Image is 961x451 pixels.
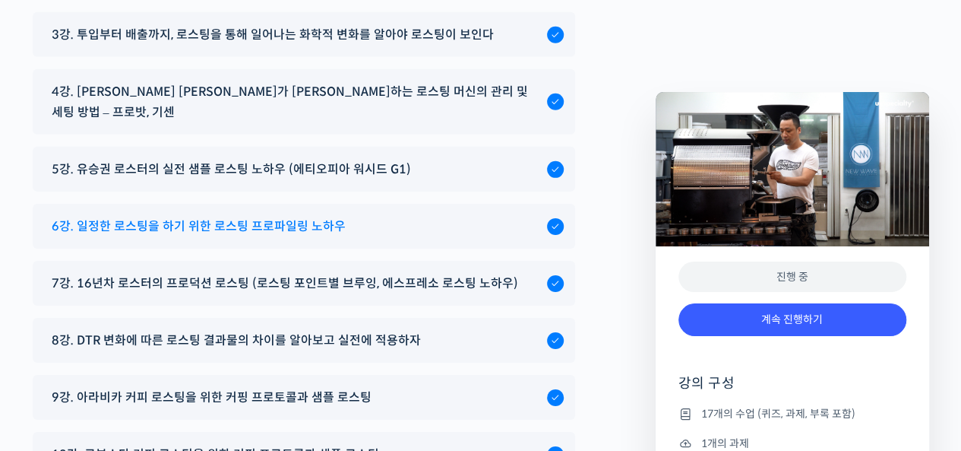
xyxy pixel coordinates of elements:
[48,348,57,360] span: 홈
[52,159,411,179] span: 5강. 유승권 로스터의 실전 샘플 로스팅 노하우 (에티오피아 워시드 G1)
[44,159,564,179] a: 5강. 유승권 로스터의 실전 샘플 로스팅 노하우 (에티오피아 워시드 G1)
[678,374,906,405] h4: 강의 구성
[44,330,564,351] a: 8강. DTR 변화에 따른 로스팅 결과물의 차이를 알아보고 실전에 적용하자
[52,387,371,408] span: 9강. 아라비카 커피 로스팅을 위한 커핑 프로토콜과 샘플 로스팅
[44,81,564,122] a: 4강. [PERSON_NAME] [PERSON_NAME]가 [PERSON_NAME]하는 로스팅 머신의 관리 및 세팅 방법 – 프로밧, 기센
[52,81,539,122] span: 4강. [PERSON_NAME] [PERSON_NAME]가 [PERSON_NAME]하는 로스팅 머신의 관리 및 세팅 방법 – 프로밧, 기센
[52,24,494,45] span: 3강. 투입부터 배출까지, 로스팅을 통해 일어나는 화학적 변화를 알아야 로스팅이 보인다
[52,273,518,294] span: 7강. 16년차 로스터의 프로덕션 로스팅 (로스팅 포인트별 브루잉, 에스프레소 로스팅 노하우)
[139,348,157,360] span: 대화
[678,262,906,293] div: 진행 중
[44,273,564,294] a: 7강. 16년차 로스터의 프로덕션 로스팅 (로스팅 포인트별 브루잉, 에스프레소 로스팅 노하우)
[5,325,100,363] a: 홈
[44,24,564,45] a: 3강. 투입부터 배출까지, 로스팅을 통해 일어나는 화학적 변화를 알아야 로스팅이 보인다
[235,348,253,360] span: 설정
[678,405,906,423] li: 17개의 수업 (퀴즈, 과제, 부록 포함)
[44,387,564,408] a: 9강. 아라비카 커피 로스팅을 위한 커핑 프로토콜과 샘플 로스팅
[52,216,346,237] span: 6강. 일정한 로스팅을 하기 위한 로스팅 프로파일링 노하우
[44,216,564,237] a: 6강. 일정한 로스팅을 하기 위한 로스팅 프로파일링 노하우
[100,325,196,363] a: 대화
[678,303,906,336] a: 계속 진행하기
[196,325,292,363] a: 설정
[52,330,421,351] span: 8강. DTR 변화에 따른 로스팅 결과물의 차이를 알아보고 실전에 적용하자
